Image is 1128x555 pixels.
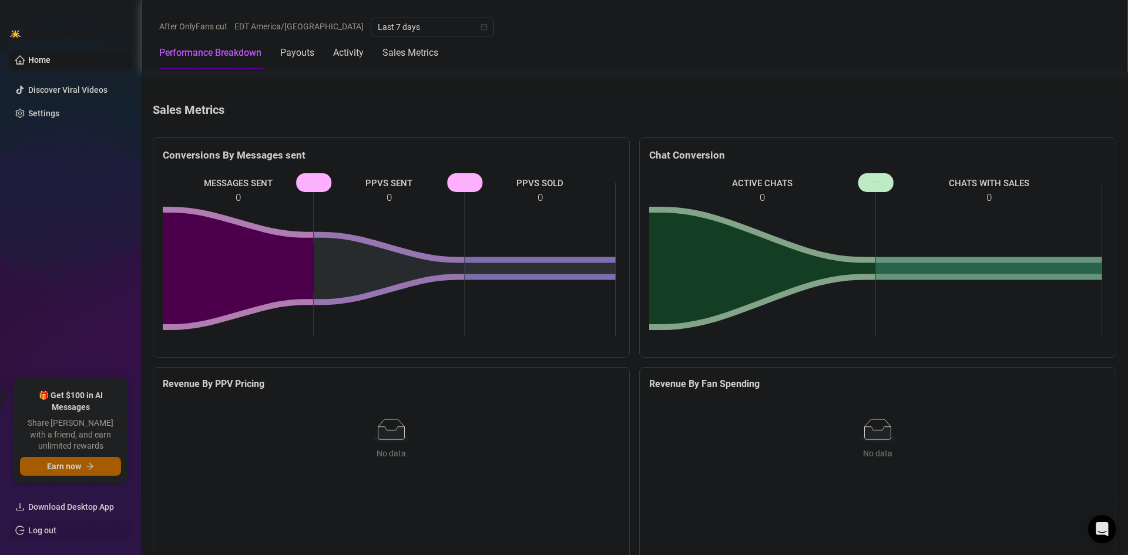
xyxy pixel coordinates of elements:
[163,377,620,391] h5: Revenue By PPV Pricing
[159,46,261,60] div: Performance Breakdown
[654,447,1102,460] div: No data
[1088,515,1116,543] div: Open Intercom Messenger
[280,46,314,60] div: Payouts
[20,418,121,452] span: Share [PERSON_NAME] with a friend, and earn unlimited rewards
[163,147,620,163] div: Conversions By Messages sent
[20,457,121,476] button: Earn nowarrow-right
[9,28,98,40] img: logo-BBDzfeDw.svg
[333,46,364,60] div: Activity
[378,18,487,36] span: Last 7 days
[234,18,364,35] span: EDT America/[GEOGRAPHIC_DATA]
[649,147,1106,163] div: Chat Conversion
[28,85,108,95] a: Discover Viral Videos
[28,109,59,118] a: Settings
[28,502,114,512] span: Download Desktop App
[86,462,94,470] span: arrow-right
[167,447,615,460] div: No data
[28,526,56,535] a: Log out
[20,390,121,413] span: 🎁 Get $100 in AI Messages
[382,46,438,60] div: Sales Metrics
[153,102,1116,118] h4: Sales Metrics
[649,377,1106,391] h5: Revenue By Fan Spending
[47,462,81,471] span: Earn now
[15,502,25,512] span: download
[159,18,227,35] span: After OnlyFans cut
[28,55,51,65] a: Home
[481,23,488,31] span: calendar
